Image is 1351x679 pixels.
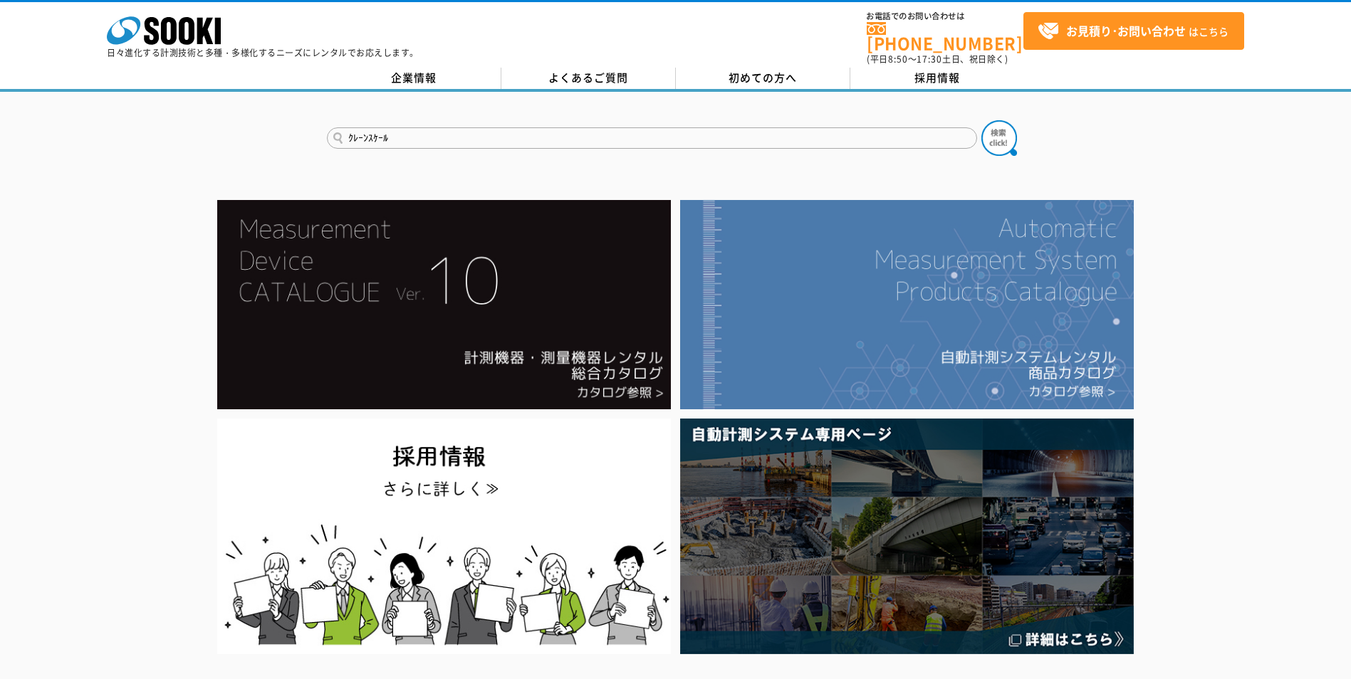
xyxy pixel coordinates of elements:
a: 企業情報 [327,68,501,89]
a: よくあるご質問 [501,68,676,89]
span: お電話でのお問い合わせは [867,12,1023,21]
input: 商品名、型式、NETIS番号を入力してください [327,127,977,149]
img: SOOKI recruit [217,419,671,654]
img: 自動計測システム専用ページ [680,419,1134,654]
a: 採用情報 [850,68,1025,89]
p: 日々進化する計測技術と多種・多様化するニーズにレンタルでお応えします。 [107,48,419,57]
a: 初めての方へ [676,68,850,89]
img: btn_search.png [981,120,1017,156]
span: 8:50 [888,53,908,65]
span: 17:30 [917,53,942,65]
span: (平日 ～ 土日、祝日除く) [867,53,1008,65]
span: はこちら [1038,21,1229,42]
span: 初めての方へ [729,70,797,85]
a: [PHONE_NUMBER] [867,22,1023,51]
strong: お見積り･お問い合わせ [1066,22,1186,39]
img: 自動計測システムカタログ [680,200,1134,409]
img: Catalog Ver10 [217,200,671,409]
a: お見積り･お問い合わせはこちら [1023,12,1244,50]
